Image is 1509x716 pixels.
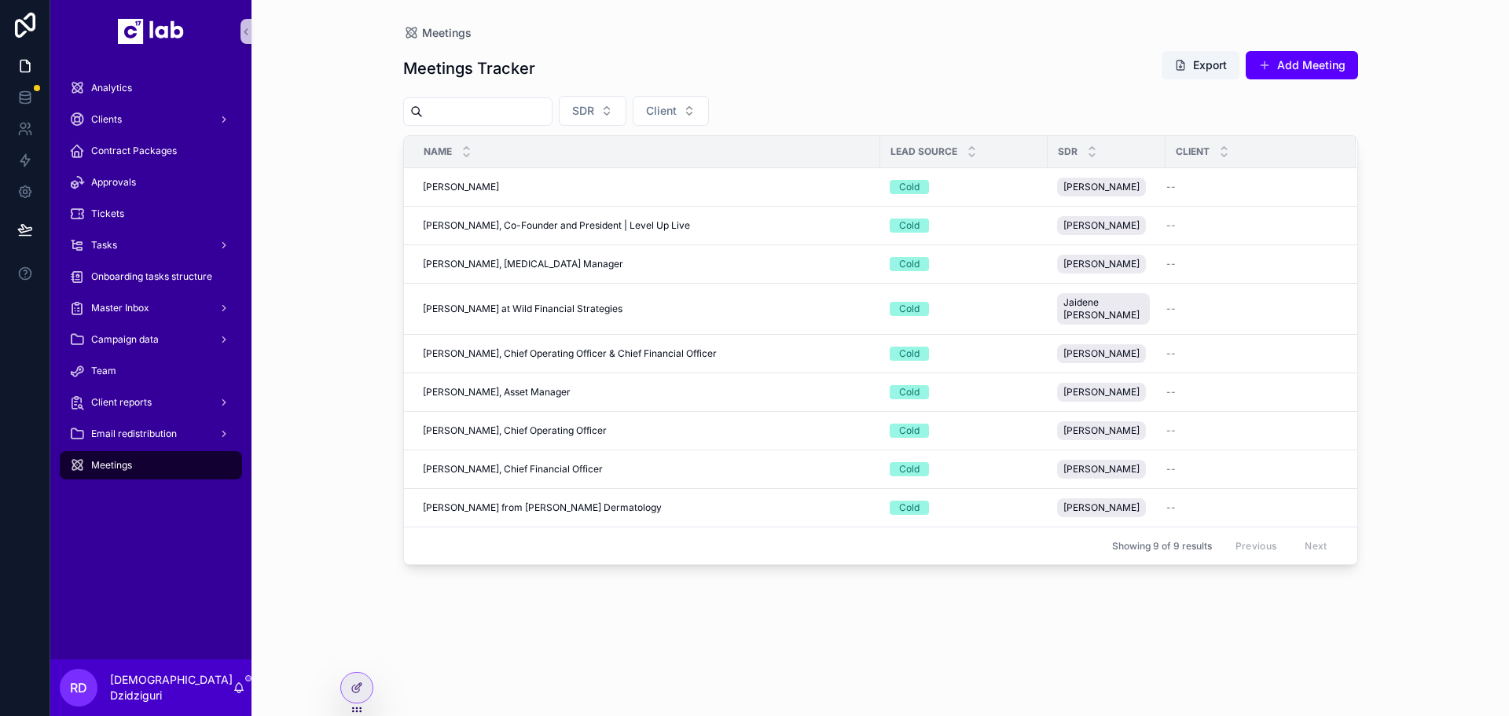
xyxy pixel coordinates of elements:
[1166,258,1176,270] span: --
[1166,501,1337,514] a: --
[1246,51,1358,79] button: Add Meeting
[1166,258,1337,270] a: --
[423,463,603,475] span: [PERSON_NAME], Chief Financial Officer
[91,459,132,472] span: Meetings
[423,501,662,514] span: [PERSON_NAME] from [PERSON_NAME] Dermatology
[1166,463,1176,475] span: --
[890,257,1038,271] a: Cold
[423,424,607,437] span: [PERSON_NAME], Chief Operating Officer
[890,462,1038,476] a: Cold
[1166,424,1176,437] span: --
[1166,501,1176,514] span: --
[60,357,242,385] a: Team
[423,303,871,315] a: [PERSON_NAME] at Wild Financial Strategies
[423,386,871,398] a: [PERSON_NAME], Asset Manager
[1166,424,1337,437] a: --
[423,219,690,232] span: [PERSON_NAME], Co-Founder and President | Level Up Live
[1166,219,1176,232] span: --
[60,263,242,291] a: Onboarding tasks structure
[899,501,920,515] div: Cold
[890,385,1038,399] a: Cold
[423,463,871,475] a: [PERSON_NAME], Chief Financial Officer
[91,145,177,157] span: Contract Packages
[91,365,116,377] span: Team
[403,25,472,41] a: Meetings
[403,57,535,79] h1: Meetings Tracker
[890,145,957,158] span: Lead Source
[1112,540,1212,553] span: Showing 9 of 9 results
[91,302,149,314] span: Master Inbox
[1057,418,1156,443] a: [PERSON_NAME]
[423,181,871,193] a: [PERSON_NAME]
[423,219,871,232] a: [PERSON_NAME], Co-Founder and President | Level Up Live
[559,96,626,126] button: Select Button
[1176,145,1210,158] span: Client
[423,303,622,315] span: [PERSON_NAME] at Wild Financial Strategies
[1166,219,1337,232] a: --
[60,388,242,417] a: Client reports
[1162,51,1239,79] button: Export
[890,218,1038,233] a: Cold
[899,302,920,316] div: Cold
[423,258,623,270] span: [PERSON_NAME], [MEDICAL_DATA] Manager
[91,113,122,126] span: Clients
[899,347,920,361] div: Cold
[1057,252,1156,277] a: [PERSON_NAME]
[60,325,242,354] a: Campaign data
[91,428,177,440] span: Email redistribution
[110,672,233,703] p: [DEMOGRAPHIC_DATA] Dzidziguri
[423,386,571,398] span: [PERSON_NAME], Asset Manager
[646,103,677,119] span: Client
[1057,457,1156,482] a: [PERSON_NAME]
[890,347,1038,361] a: Cold
[1063,501,1140,514] span: [PERSON_NAME]
[1166,386,1176,398] span: --
[1063,181,1140,193] span: [PERSON_NAME]
[1063,219,1140,232] span: [PERSON_NAME]
[91,333,159,346] span: Campaign data
[890,424,1038,438] a: Cold
[1166,463,1337,475] a: --
[91,82,132,94] span: Analytics
[91,396,152,409] span: Client reports
[1057,174,1156,200] a: [PERSON_NAME]
[70,678,87,697] span: RD
[423,181,499,193] span: [PERSON_NAME]
[1166,347,1176,360] span: --
[899,462,920,476] div: Cold
[91,239,117,252] span: Tasks
[1063,347,1140,360] span: [PERSON_NAME]
[1166,303,1337,315] a: --
[91,176,136,189] span: Approvals
[60,168,242,196] a: Approvals
[1058,145,1078,158] span: SDR
[899,257,920,271] div: Cold
[1063,386,1140,398] span: [PERSON_NAME]
[1063,258,1140,270] span: [PERSON_NAME]
[423,501,871,514] a: [PERSON_NAME] from [PERSON_NAME] Dermatology
[91,207,124,220] span: Tickets
[60,200,242,228] a: Tickets
[423,424,871,437] a: [PERSON_NAME], Chief Operating Officer
[424,145,452,158] span: Name
[60,105,242,134] a: Clients
[1057,495,1156,520] a: [PERSON_NAME]
[899,180,920,194] div: Cold
[1166,303,1176,315] span: --
[1063,296,1144,321] span: Jaidene [PERSON_NAME]
[899,385,920,399] div: Cold
[890,501,1038,515] a: Cold
[899,218,920,233] div: Cold
[1057,213,1156,238] a: [PERSON_NAME]
[60,231,242,259] a: Tasks
[422,25,472,41] span: Meetings
[60,451,242,479] a: Meetings
[423,258,871,270] a: [PERSON_NAME], [MEDICAL_DATA] Manager
[1166,386,1337,398] a: --
[1063,463,1140,475] span: [PERSON_NAME]
[633,96,709,126] button: Select Button
[890,302,1038,316] a: Cold
[1166,347,1337,360] a: --
[91,270,212,283] span: Onboarding tasks structure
